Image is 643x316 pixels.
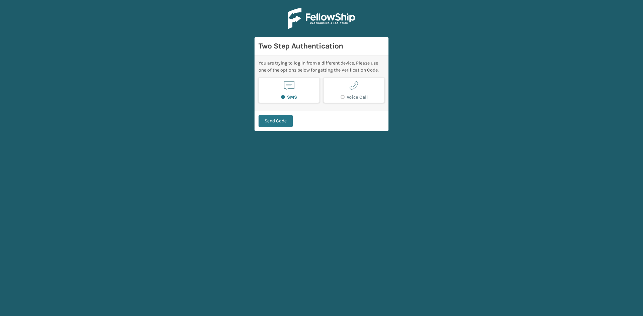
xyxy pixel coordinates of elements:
[281,94,297,100] label: SMS
[341,94,368,100] label: Voice Call
[259,115,293,127] button: Send Code
[259,41,384,51] h3: Two Step Authentication
[288,8,355,29] img: Logo
[259,60,384,74] div: You are trying to log in from a different device. Please use one of the options below for getting...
